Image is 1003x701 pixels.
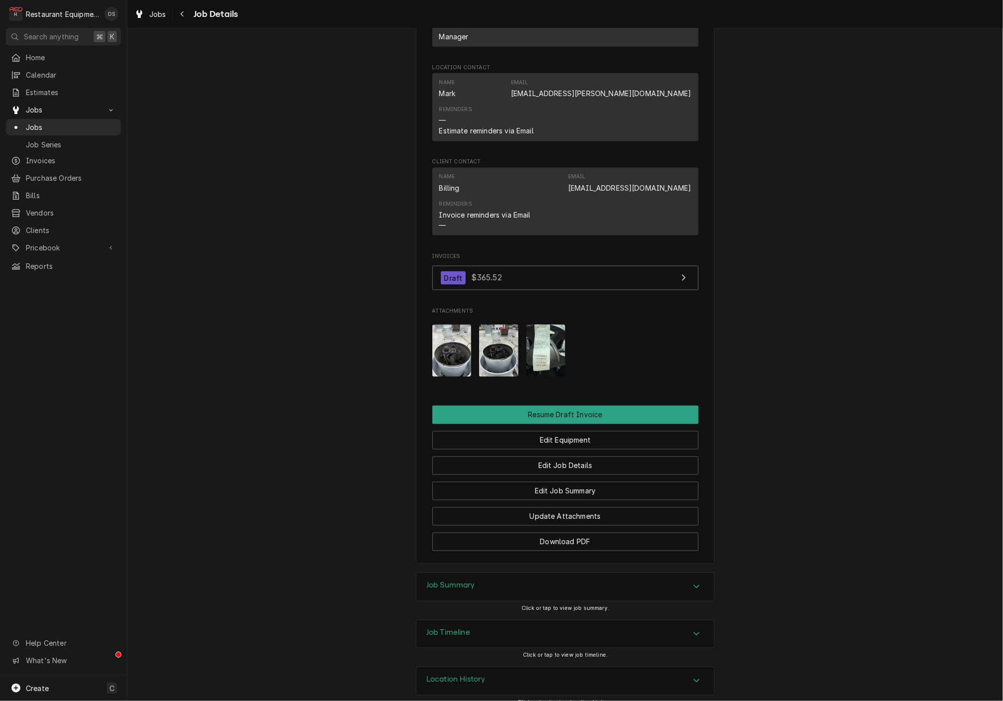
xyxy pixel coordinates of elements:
span: Calendar [26,70,116,80]
div: Draft [441,271,466,285]
div: Accordion Header [416,667,714,695]
div: Mark [439,88,456,99]
div: Email [511,79,528,87]
a: Calendar [6,67,121,83]
button: Edit Job Summary [432,482,699,500]
div: Button Group Row [432,526,699,551]
a: [EMAIL_ADDRESS][DOMAIN_NAME] [568,184,691,192]
span: Click or tap to view job timeline. [523,652,607,659]
div: Location Contact List [432,73,699,146]
div: Contact [432,16,699,47]
img: g8Fxmg8NTUGJ4bn8QPUb [432,325,472,377]
a: Go to Jobs [6,102,121,118]
a: Clients [6,222,121,238]
button: Download PDF [432,533,699,551]
div: Name [439,173,455,181]
a: Go to Pricebook [6,239,121,256]
a: [EMAIL_ADDRESS][PERSON_NAME][DOMAIN_NAME] [511,89,692,98]
button: Navigate back [175,6,191,22]
div: Reminders [439,200,531,231]
span: ⌘ [96,31,103,42]
span: C [109,683,114,694]
div: Button Group Row [432,406,699,424]
div: Reminders [439,106,534,136]
button: Edit Equipment [432,431,699,450]
div: Button Group Row [432,475,699,500]
div: Location Contact [432,64,699,146]
span: Jobs [149,9,166,19]
span: Invoices [432,252,699,260]
span: K [110,31,114,42]
div: Restaurant Equipment Diagnostics's Avatar [9,7,23,21]
span: Reports [26,261,116,271]
span: Job Series [26,139,116,150]
div: Attachments [432,307,699,385]
a: Purchase Orders [6,170,121,186]
div: Job Contact List [432,16,699,51]
span: Pricebook [26,242,101,253]
div: Invoice reminders via Email [439,210,531,220]
div: Name [439,22,469,42]
button: Accordion Details Expand Trigger [416,573,714,601]
div: Restaurant Equipment Diagnostics [26,9,99,19]
div: Contact [432,73,699,141]
span: Help Center [26,638,115,648]
a: Vendors [6,205,121,221]
div: — [439,115,446,125]
span: Search anything [24,31,79,42]
span: Jobs [26,105,101,115]
span: Clients [26,225,116,235]
span: Location Contact [432,64,699,72]
span: Estimates [26,87,116,98]
a: Jobs [130,6,170,22]
span: Click or tap to view job summary. [521,605,609,612]
span: $365.52 [471,273,502,283]
a: Bills [6,187,121,204]
span: Attachments [432,317,699,385]
div: Button Group Row [432,424,699,450]
span: Purchase Orders [26,173,116,183]
a: Job Series [6,136,121,153]
div: DS [104,7,118,21]
div: Name [439,79,456,99]
h3: Job Timeline [426,628,470,638]
div: Contact [432,168,699,236]
div: Accordion Header [416,573,714,601]
button: Edit Job Details [432,457,699,475]
a: Jobs [6,119,121,135]
span: Client Contact [432,158,699,166]
button: Accordion Details Expand Trigger [416,667,714,695]
span: Create [26,684,49,693]
span: Vendors [26,208,116,218]
div: Client Contact [432,158,699,240]
div: Client Contact List [432,168,699,240]
a: Invoices [6,152,121,169]
a: View Invoice [432,266,699,290]
div: — [439,220,446,231]
div: Email [568,173,691,193]
span: Bills [26,190,116,201]
a: Reports [6,258,121,274]
div: Invoices [432,252,699,295]
div: Manager [439,31,469,42]
button: Accordion Details Expand Trigger [416,620,714,648]
a: Estimates [6,84,121,101]
span: Jobs [26,122,116,132]
button: Update Attachments [432,507,699,526]
span: Invoices [26,155,116,166]
div: Job Timeline [416,620,714,649]
span: Job Details [191,7,238,21]
div: Job Summary [416,573,714,601]
a: Go to Help Center [6,635,121,651]
div: Estimate reminders via Email [439,125,534,136]
div: Button Group [432,406,699,551]
div: R [9,7,23,21]
div: Location History [416,667,714,696]
div: Reminders [439,200,472,208]
div: Accordion Header [416,620,714,648]
span: Home [26,52,116,63]
img: QDcrqc0SSkun8jzR16xd [526,325,566,377]
a: Home [6,49,121,66]
span: Attachments [432,307,699,315]
img: Mye3NdpXSYWJC8vHSYBi [479,325,518,377]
